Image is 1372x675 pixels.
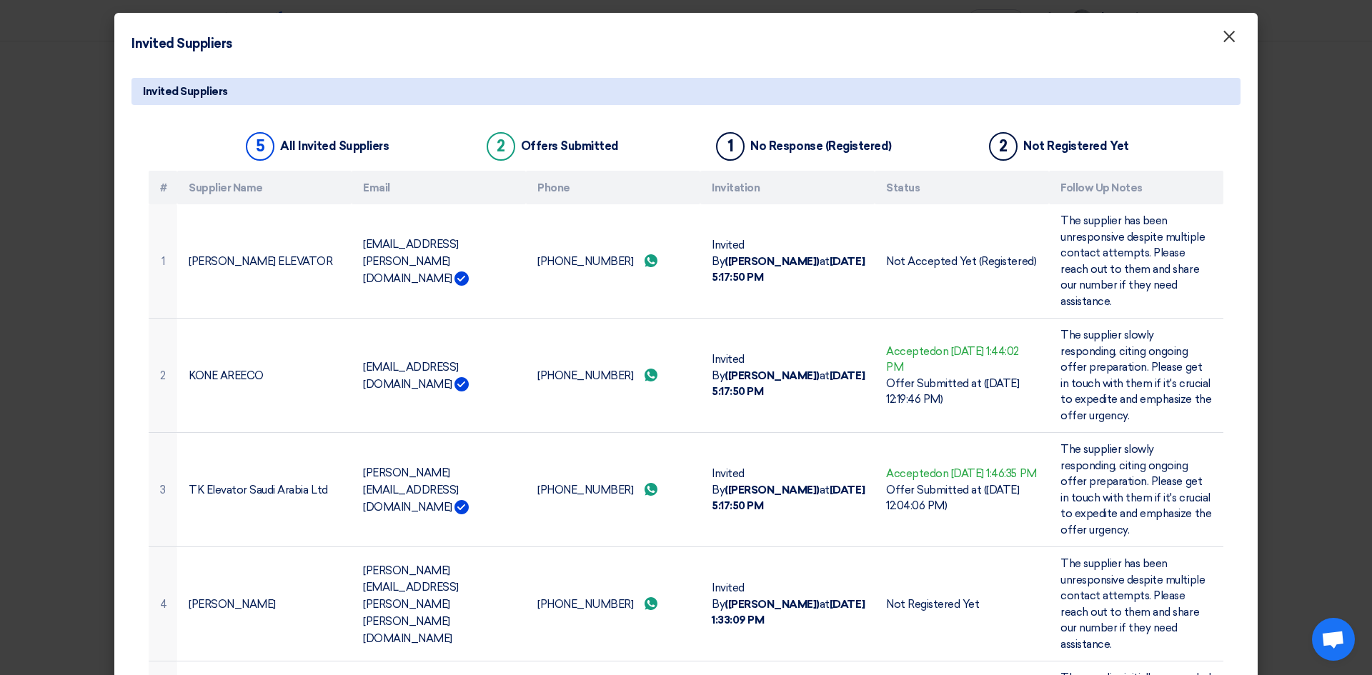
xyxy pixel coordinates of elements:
img: Verified Account [454,500,469,514]
font: 4 [160,598,167,611]
font: KONE AREECO [189,369,264,382]
font: ([PERSON_NAME]) [725,598,820,611]
font: [PERSON_NAME][EMAIL_ADDRESS][DOMAIN_NAME] [363,466,459,514]
font: ([PERSON_NAME]) [725,255,820,268]
font: Invited By [712,353,745,382]
font: Invited By [712,239,745,268]
font: Status [886,181,920,194]
font: [PERSON_NAME] ELEVATOR [189,255,332,268]
font: at [820,369,830,382]
font: [PERSON_NAME][EMAIL_ADDRESS][PERSON_NAME][PERSON_NAME][DOMAIN_NAME] [363,564,459,646]
img: Verified Account [454,377,469,391]
font: The supplier has been unresponsive despite multiple contact attempts. Please reach out to them an... [1060,214,1205,308]
font: Invited By [712,581,745,611]
font: The supplier slowly responding, citing ongoing offer preparation. Please get in touch with them i... [1060,443,1211,536]
font: All Invited Suppliers [280,139,389,153]
font: [PHONE_NUMBER] [537,255,633,268]
font: on [DATE] 1:44:02 PM [886,345,1019,374]
font: 2 [999,136,1008,156]
font: [PHONE_NUMBER] [537,484,633,496]
font: Offer Submitted at ([DATE] 12:04:06 PM) [886,484,1020,513]
font: No Response (Registered) [750,139,891,153]
font: 1 [161,255,165,268]
font: ([PERSON_NAME]) [725,369,820,382]
font: 2 [497,136,505,156]
font: Follow Up Notes [1060,181,1143,194]
font: Offers Submitted [521,139,619,153]
font: 1 [727,136,734,156]
font: # [160,181,167,194]
font: Not Accepted Yet (Registered) [886,255,1036,268]
font: Not Registered Yet [886,598,979,611]
font: [EMAIL_ADDRESS][PERSON_NAME][DOMAIN_NAME] [363,238,459,285]
font: on [DATE] 1:46:35 PM [935,467,1036,480]
div: Open chat [1312,618,1355,661]
font: Accepted [886,345,935,358]
font: Not Registered Yet [1023,139,1128,153]
font: at [820,484,830,496]
font: [PHONE_NUMBER] [537,369,633,382]
font: Accepted [886,467,935,480]
font: 5 [256,136,265,156]
font: TK Elevator Saudi Arabia Ltd [189,484,328,496]
font: at [820,255,830,268]
font: The supplier has been unresponsive despite multiple contact attempts. Please reach out to them an... [1060,557,1205,651]
font: Invited Suppliers [131,36,232,51]
font: The supplier slowly responding, citing ongoing offer preparation. Please get in touch with them i... [1060,329,1211,422]
font: Supplier Name [189,181,263,194]
font: at [820,598,830,611]
font: Phone [537,181,570,194]
font: Invited Suppliers [143,85,228,98]
img: Verified Account [454,271,469,286]
font: Offer Submitted at ([DATE] 12:19:46 PM) [886,377,1020,406]
font: ([PERSON_NAME]) [725,484,820,496]
font: [PERSON_NAME] [189,598,276,611]
font: × [1222,26,1236,54]
font: Invited By [712,467,745,496]
font: [PHONE_NUMBER] [537,598,633,611]
font: Invitation [712,181,760,194]
button: Close [1211,23,1248,51]
font: 3 [160,484,166,496]
font: [EMAIL_ADDRESS][DOMAIN_NAME] [363,361,459,391]
font: Email [363,181,390,194]
font: 2 [160,369,166,382]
